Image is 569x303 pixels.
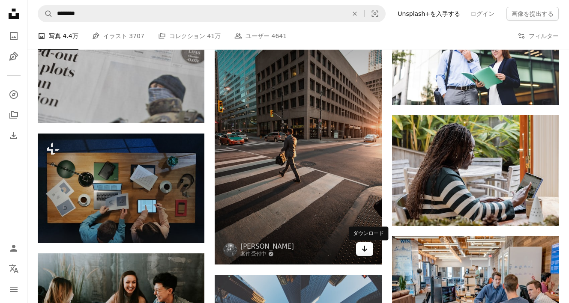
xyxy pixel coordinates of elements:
button: メニュー [5,281,22,298]
a: イラスト 3707 [92,22,144,50]
a: 探す [5,86,22,103]
button: フィルター [518,22,559,50]
button: 言語 [5,260,22,277]
a: [PERSON_NAME] [240,242,294,251]
a: man crossing pedestrian lane [215,135,381,143]
a: イラスト [5,48,22,65]
a: ユーザー 4641 [234,22,287,50]
a: 若い実業家と実業家が建物の前に立ち、メモを見て話している。 [392,45,559,53]
img: ホームオフィスで事務処理をして机でコンピュータで作業する同僚のビジネスマンの上面図。 [38,134,204,243]
a: ノートパソコンの前に立って携帯電話で話している人 [392,166,559,174]
a: ログイン [465,7,500,21]
button: Unsplashで検索する [38,6,53,22]
span: 41万 [207,31,221,41]
a: コレクション [5,107,22,124]
button: 全てクリア [345,6,364,22]
a: ダウンロード [356,242,373,256]
a: コレクション 41万 [158,22,221,50]
img: ノートパソコンの前に立って携帯電話で話している人 [392,115,559,226]
a: 写真 [5,27,22,45]
img: man crossing pedestrian lane [215,15,381,264]
a: ホーム — Unsplash [5,5,22,24]
button: ビジュアル検索 [365,6,385,22]
a: ログイン / 登録する [5,240,22,257]
span: 4641 [272,31,287,41]
div: ダウンロード [349,227,388,241]
a: 案件受付中 [240,251,294,258]
a: Unsplash+を入手する [392,7,465,21]
a: ダウンロード履歴 [5,127,22,144]
a: ホームオフィスで事務処理をして机でコンピュータで作業する同僚のビジネスマンの上面図。 [38,184,204,192]
a: three men sitting on chair beside tables [392,294,559,302]
img: Jorge Vasconezのプロフィールを見る [223,243,237,257]
form: サイト内でビジュアルを探す [38,5,386,22]
button: 画像を提出する [506,7,559,21]
span: 3707 [129,31,144,41]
